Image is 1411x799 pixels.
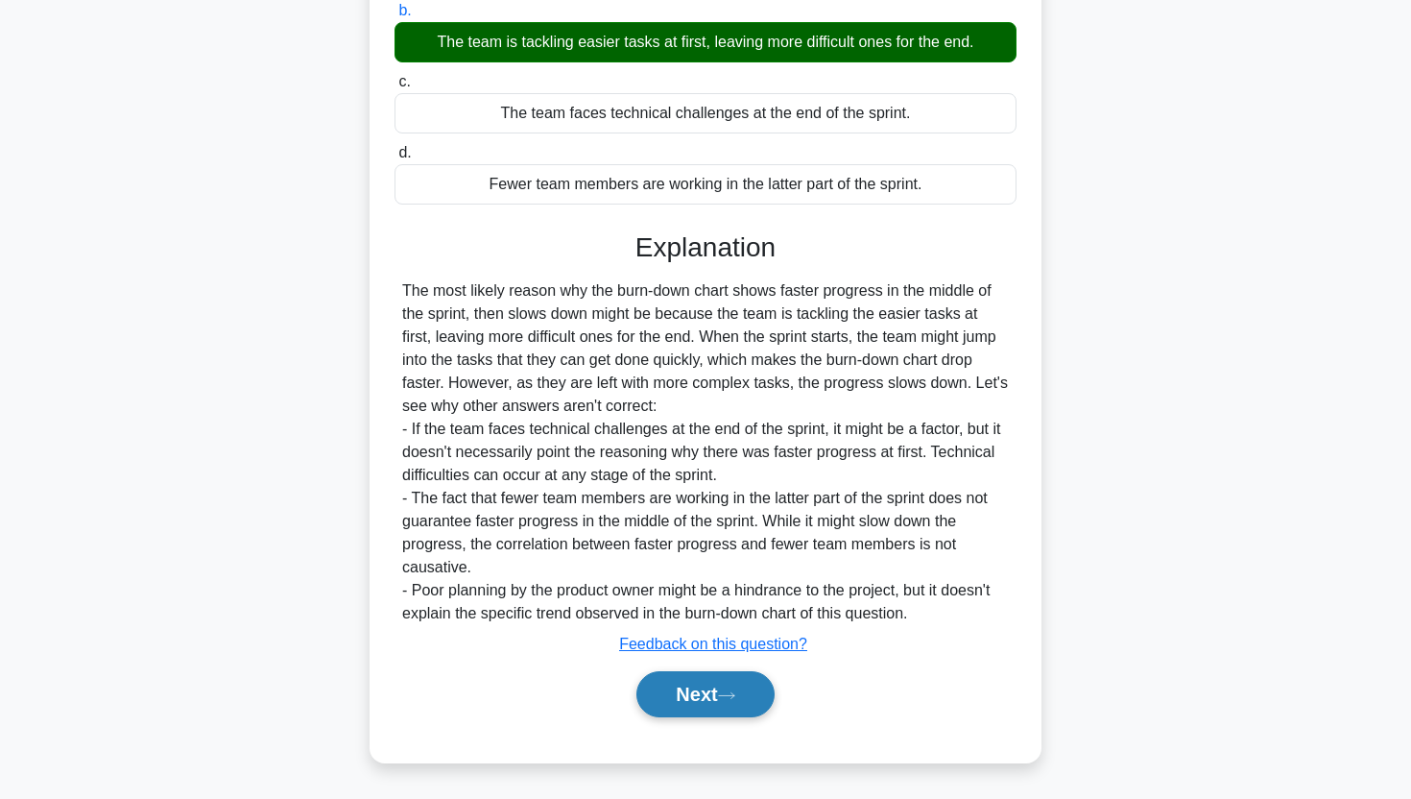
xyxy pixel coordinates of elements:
a: Feedback on this question? [619,636,807,652]
span: d. [398,144,411,160]
span: c. [398,73,410,89]
h3: Explanation [406,231,1005,264]
div: The team is tackling easier tasks at first, leaving more difficult ones for the end. [395,22,1016,62]
div: Fewer team members are working in the latter part of the sprint. [395,164,1016,205]
div: The team faces technical challenges at the end of the sprint. [395,93,1016,133]
span: b. [398,2,411,18]
div: The most likely reason why the burn-down chart shows faster progress in the middle of the sprint,... [402,279,1009,625]
button: Next [636,671,774,717]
